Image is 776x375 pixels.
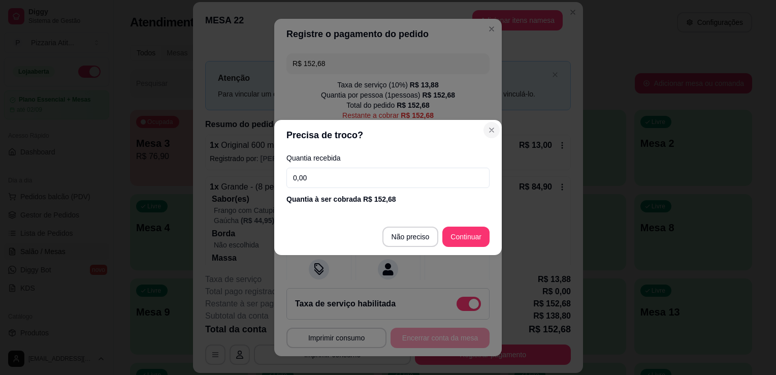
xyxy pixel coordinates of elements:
header: Precisa de troco? [274,120,502,150]
button: Continuar [442,227,490,247]
label: Quantia recebida [286,154,490,162]
button: Não preciso [382,227,439,247]
div: Quantia à ser cobrada R$ 152,68 [286,194,490,204]
button: Close [483,122,500,138]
